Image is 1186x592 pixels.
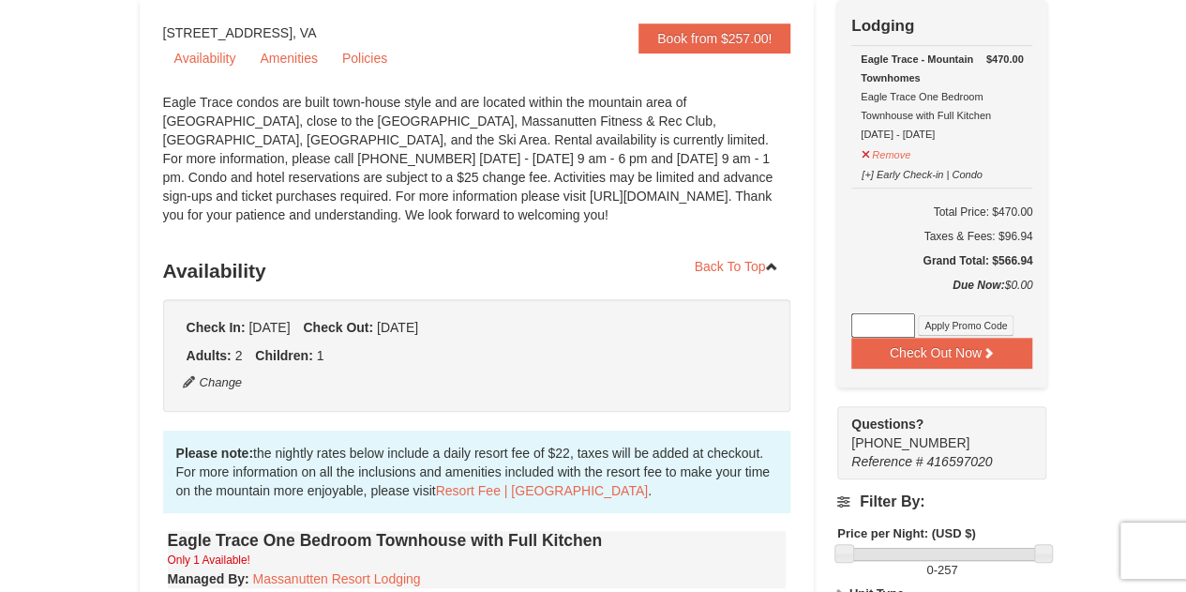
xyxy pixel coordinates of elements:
span: 2 [235,348,243,363]
strong: Due Now: [953,279,1004,292]
strong: Please note: [176,446,253,461]
strong: Price per Night: (USD $) [837,526,975,540]
span: 416597020 [926,454,992,469]
div: Eagle Trace One Bedroom Townhouse with Full Kitchen [DATE] - [DATE] [861,50,1023,144]
h5: Grand Total: $566.94 [851,251,1032,270]
h6: Total Price: $470.00 [851,203,1032,221]
button: Remove [861,141,911,164]
h4: Eagle Trace One Bedroom Townhouse with Full Kitchen [168,531,787,550]
div: Taxes & Fees: $96.94 [851,227,1032,246]
div: the nightly rates below include a daily resort fee of $22, taxes will be added at checkout. For m... [163,431,791,513]
strong: Check In: [187,320,246,335]
strong: : [168,571,249,586]
strong: Check Out: [303,320,373,335]
label: - [837,561,1046,580]
h4: Filter By: [837,493,1046,510]
a: Book from $257.00! [638,23,790,53]
a: Availability [163,44,248,72]
span: [DATE] [377,320,418,335]
button: Change [182,372,244,393]
button: Apply Promo Code [918,315,1013,336]
span: 0 [926,563,933,577]
button: Check Out Now [851,338,1032,368]
span: Managed By [168,571,245,586]
span: 257 [938,563,958,577]
button: [+] Early Check-in | Condo [861,160,983,184]
a: Back To Top [683,252,791,281]
strong: Lodging [851,17,914,35]
small: Only 1 Available! [168,554,250,567]
strong: Eagle Trace - Mountain Townhomes [861,53,973,83]
div: $0.00 [851,276,1032,313]
div: Eagle Trace condos are built town-house style and are located within the mountain area of [GEOGRA... [163,93,791,243]
strong: $470.00 [986,50,1024,68]
span: Reference # [851,454,923,469]
span: [PHONE_NUMBER] [851,415,1013,450]
h3: Availability [163,252,791,290]
span: [DATE] [248,320,290,335]
a: Resort Fee | [GEOGRAPHIC_DATA] [436,483,648,498]
a: Amenities [248,44,328,72]
strong: Adults: [187,348,232,363]
strong: Questions? [851,417,923,432]
a: Policies [331,44,398,72]
span: 1 [317,348,324,363]
a: Massanutten Resort Lodging [253,571,421,586]
strong: Children: [255,348,312,363]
